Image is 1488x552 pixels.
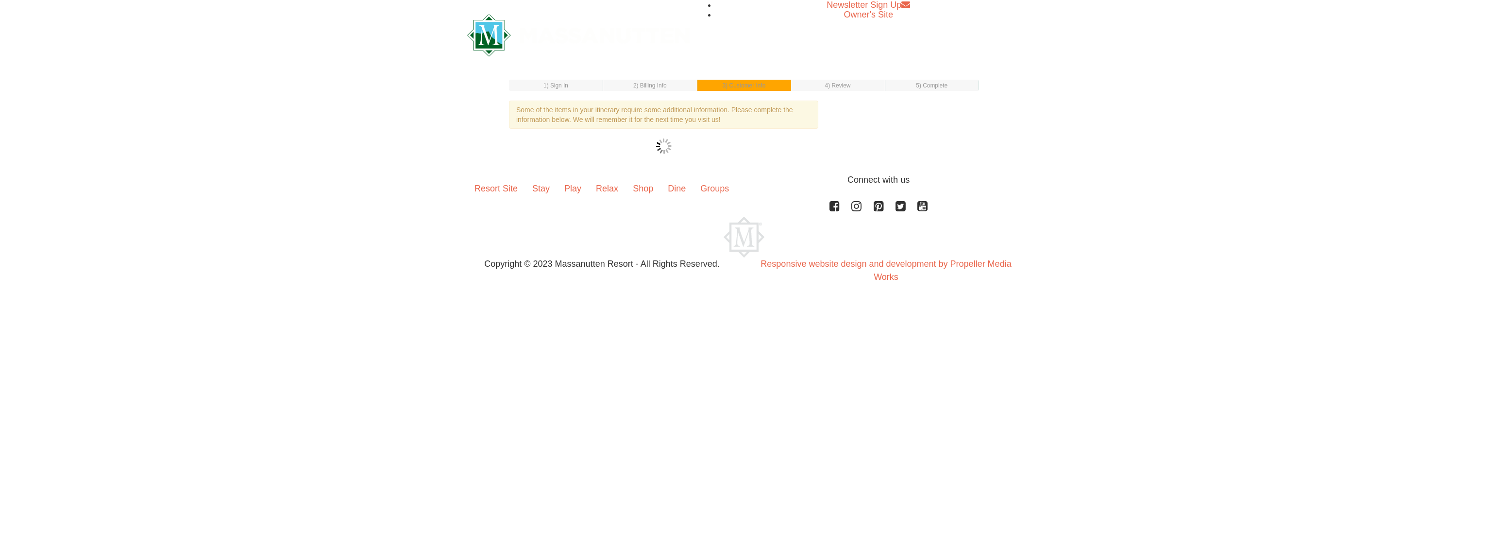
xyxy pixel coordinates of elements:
small: 5 [916,82,947,89]
a: Responsive website design and development by Propeller Media Works [761,259,1011,282]
img: wait.gif [656,138,672,154]
span: ) Sign In [547,82,568,89]
p: Connect with us [467,173,1021,187]
a: Shop [626,173,660,204]
small: 4 [825,82,851,89]
a: Play [557,173,589,204]
small: 2 [633,82,667,89]
div: Some of the items in your itinerary require some additional information. Please complete the info... [509,101,818,129]
img: Massanutten Resort Logo [724,217,764,258]
a: Massanutten Resort [467,22,690,45]
a: Resort Site [467,173,525,204]
a: Owner's Site [844,10,893,19]
a: Groups [693,173,736,204]
span: ) Review [828,82,850,89]
a: Relax [589,173,626,204]
span: ) Complete [919,82,947,89]
span: ) Customer Info [726,82,765,89]
a: Dine [660,173,693,204]
img: Massanutten Resort Logo [467,14,690,56]
a: Stay [525,173,557,204]
span: ) Billing Info [637,82,667,89]
small: 3 [723,82,766,89]
p: Copyright © 2023 Massanutten Resort - All Rights Reserved. [460,258,744,271]
small: 1 [543,82,568,89]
